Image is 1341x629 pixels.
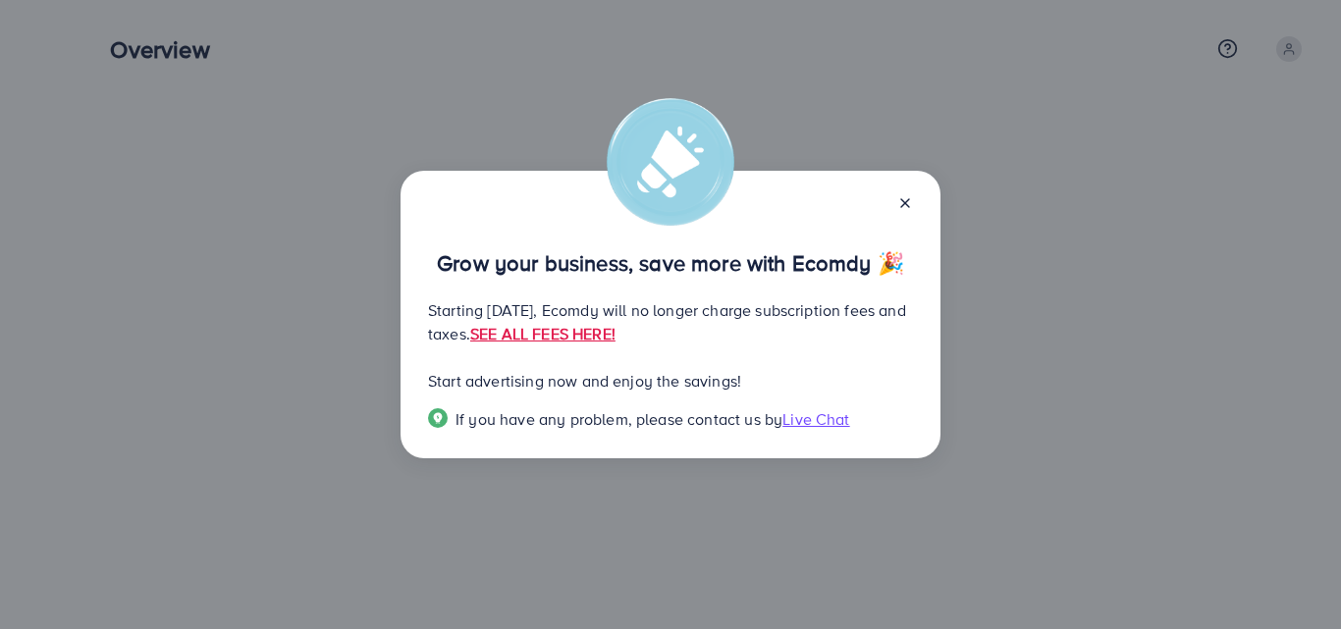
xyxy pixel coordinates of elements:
[470,323,616,344] a: SEE ALL FEES HERE!
[782,408,849,430] span: Live Chat
[428,298,913,345] p: Starting [DATE], Ecomdy will no longer charge subscription fees and taxes.
[456,408,782,430] span: If you have any problem, please contact us by
[428,369,913,393] p: Start advertising now and enjoy the savings!
[607,98,734,226] img: alert
[428,408,448,428] img: Popup guide
[428,251,913,275] p: Grow your business, save more with Ecomdy 🎉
